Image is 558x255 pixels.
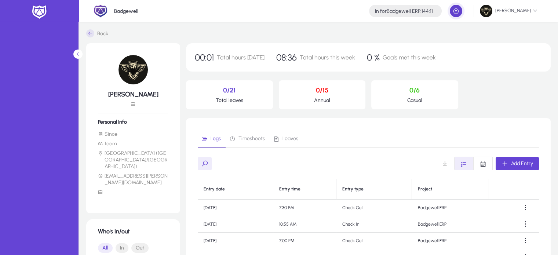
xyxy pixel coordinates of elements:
li: Since [98,131,168,138]
td: Badgewell ERP [412,216,489,233]
span: Leaves [282,136,298,141]
p: Casual [377,97,452,103]
span: In for [375,8,387,14]
h5: [PERSON_NAME] [98,90,168,98]
td: 10:55 AM [273,216,336,233]
div: Entry type [342,186,406,192]
button: Out [131,243,149,253]
li: team [98,141,168,147]
h1: Who's In/out [98,228,168,235]
img: white-logo.png [30,4,48,20]
span: Total hours this week [300,54,355,61]
p: Annual [285,97,360,103]
td: [DATE] [198,216,273,233]
button: All [98,243,113,253]
a: Leaves [270,130,303,147]
li: [EMAIL_ADDRESS][PERSON_NAME][DOMAIN_NAME] [98,173,168,186]
a: Timesheets [226,130,270,147]
span: 144:11 [422,8,433,14]
a: Back [86,29,108,37]
mat-button-toggle-group: Font Style [454,157,493,170]
span: Logs [211,136,221,141]
h6: Personal Info [98,119,168,125]
span: Total hours [DATE] [217,54,265,61]
span: 08:36 [276,52,297,63]
div: Entry date [204,186,267,192]
p: 0/15 [285,86,360,94]
button: In [116,243,128,253]
th: Entry time [273,179,336,200]
p: 0/6 [377,86,452,94]
span: 0 % [367,52,380,63]
span: : [420,8,422,14]
a: Logs [198,130,226,147]
span: [PERSON_NAME] [480,5,537,17]
td: Badgewell ERP [412,200,489,216]
span: Goals met this week [383,54,436,61]
td: [DATE] [198,233,273,249]
td: Check Out [336,200,412,216]
span: Add Entry [511,160,533,167]
img: 77.jpg [118,55,148,84]
td: Badgewell ERP [412,233,489,249]
div: Entry type [342,186,364,192]
span: Timesheets [238,136,265,141]
img: 2.png [94,4,107,18]
div: Entry date [204,186,225,192]
li: [GEOGRAPHIC_DATA] ([GEOGRAPHIC_DATA]/[GEOGRAPHIC_DATA]) [98,150,168,170]
p: Total leaves [192,97,267,103]
button: [PERSON_NAME] [474,4,543,18]
td: 7:00 PM [273,233,336,249]
p: Badgewell [114,8,138,14]
div: Project [418,186,432,192]
p: 0/21 [192,86,267,94]
h4: Badgewell ERP [375,8,433,14]
td: Check In [336,216,412,233]
img: 77.jpg [480,5,492,17]
td: [DATE] [198,200,273,216]
td: 7:30 PM [273,200,336,216]
div: Project [418,186,483,192]
button: Add Entry [496,157,539,170]
span: 00:01 [195,52,214,63]
td: Check Out [336,233,412,249]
